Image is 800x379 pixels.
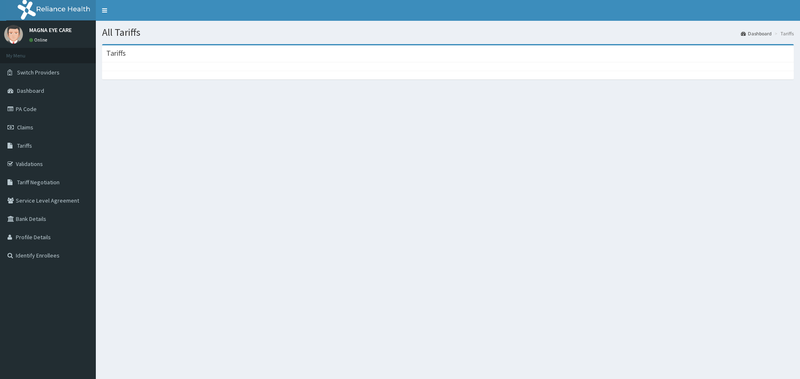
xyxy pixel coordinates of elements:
[29,37,49,43] a: Online
[17,69,60,76] span: Switch Providers
[106,50,126,57] h3: Tariffs
[102,27,794,38] h1: All Tariffs
[772,30,794,37] li: Tariffs
[17,124,33,131] span: Claims
[17,178,60,186] span: Tariff Negotiation
[17,142,32,149] span: Tariffs
[741,30,772,37] a: Dashboard
[29,27,72,33] p: MAGNA EYE CARE
[4,25,23,44] img: User Image
[17,87,44,94] span: Dashboard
